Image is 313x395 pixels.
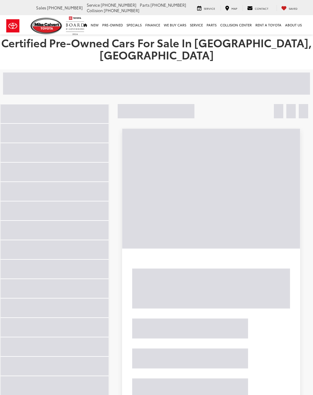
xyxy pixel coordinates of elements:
a: Parts [205,15,218,35]
span: Parts [140,2,150,8]
span: Map [231,6,237,10]
a: Finance [143,15,162,35]
span: [PHONE_NUMBER] [104,8,140,13]
span: Saved [289,6,298,10]
a: Service [188,15,205,35]
span: [PHONE_NUMBER] [47,5,83,10]
a: Home [82,15,89,35]
span: Contact [255,6,268,10]
a: Collision Center [218,15,254,35]
span: Collision [87,8,103,13]
span: [PHONE_NUMBER] [101,2,136,8]
a: Map [220,5,242,11]
a: About Us [283,15,304,35]
a: Specials [125,15,143,35]
a: Rent a Toyota [254,15,283,35]
a: Contact [243,5,273,11]
a: New [89,15,100,35]
span: [PHONE_NUMBER] [150,2,186,8]
span: Service [87,2,100,8]
a: Pre-Owned [100,15,125,35]
img: Toyota [2,16,24,36]
span: Sales [36,5,46,10]
img: Mike Calvert Toyota [31,18,63,34]
span: Service [204,6,215,10]
a: WE BUY CARS [162,15,188,35]
a: My Saved Vehicles [277,5,302,11]
a: Service [193,5,220,11]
